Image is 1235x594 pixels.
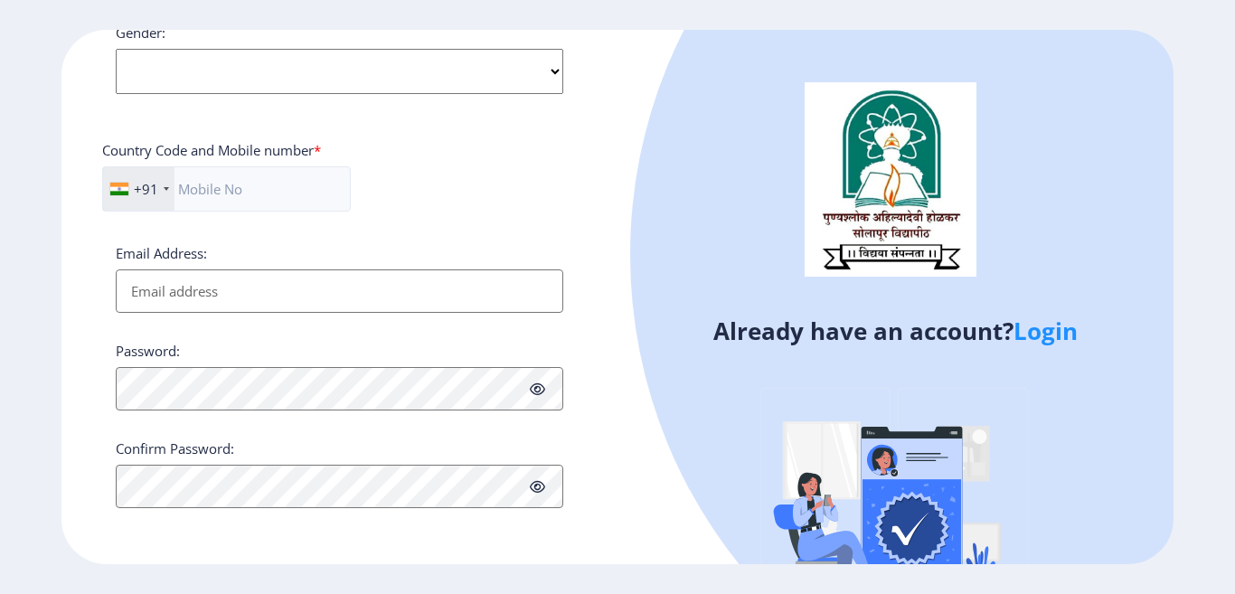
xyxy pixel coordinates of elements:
label: Password: [116,342,180,360]
img: logo [805,82,976,276]
h4: Already have an account? [631,316,1160,345]
label: Confirm Password: [116,439,234,457]
label: Gender: [116,24,165,42]
a: Login [1013,315,1078,347]
label: Email Address: [116,244,207,262]
input: Email address [116,269,563,313]
div: India (भारत): +91 [103,167,174,211]
input: Mobile No [102,166,351,212]
label: Country Code and Mobile number [102,141,321,159]
div: +91 [134,180,158,198]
